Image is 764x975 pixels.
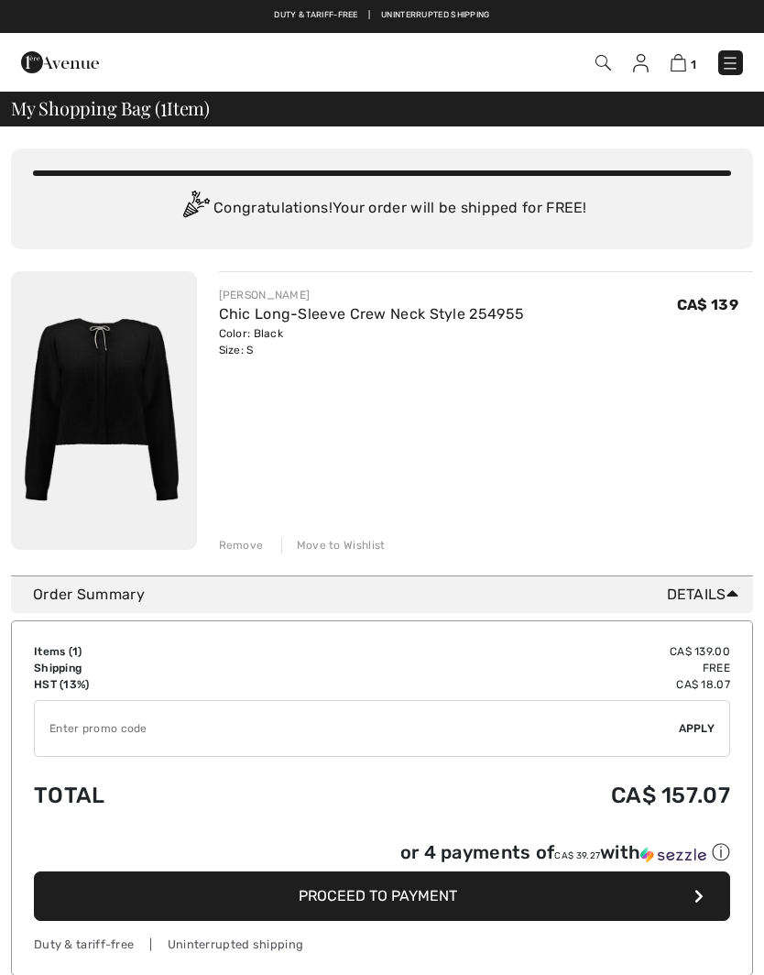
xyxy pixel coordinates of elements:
[219,325,525,358] div: Color: Black Size: S
[34,660,294,676] td: Shipping
[219,287,525,303] div: [PERSON_NAME]
[35,701,679,756] input: Promo code
[633,54,649,72] img: My Info
[671,54,686,71] img: Shopping Bag
[34,936,730,953] div: Duty & tariff-free | Uninterrupted shipping
[33,584,746,606] div: Order Summary
[281,537,386,553] div: Move to Wishlist
[34,676,294,693] td: HST (13%)
[294,764,730,827] td: CA$ 157.07
[679,720,715,737] span: Apply
[34,840,730,871] div: or 4 payments ofCA$ 39.27withSezzle Click to learn more about Sezzle
[34,764,294,827] td: Total
[160,94,167,118] span: 1
[294,643,730,660] td: CA$ 139.00
[554,850,600,861] span: CA$ 39.27
[299,887,457,904] span: Proceed to Payment
[11,271,197,550] img: Chic Long-Sleeve Crew Neck Style 254955
[595,55,611,71] img: Search
[219,305,525,323] a: Chic Long-Sleeve Crew Neck Style 254955
[11,99,210,117] span: My Shopping Bag ( Item)
[400,840,730,865] div: or 4 payments of with
[21,52,99,70] a: 1ère Avenue
[640,847,706,863] img: Sezzle
[691,58,696,71] span: 1
[21,44,99,81] img: 1ère Avenue
[294,676,730,693] td: CA$ 18.07
[33,191,731,227] div: Congratulations! Your order will be shipped for FREE!
[671,51,696,73] a: 1
[34,871,730,921] button: Proceed to Payment
[219,537,264,553] div: Remove
[72,645,78,658] span: 1
[677,296,738,313] span: CA$ 139
[177,191,213,227] img: Congratulation2.svg
[667,584,746,606] span: Details
[34,643,294,660] td: Items ( )
[294,660,730,676] td: Free
[721,54,739,72] img: Menu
